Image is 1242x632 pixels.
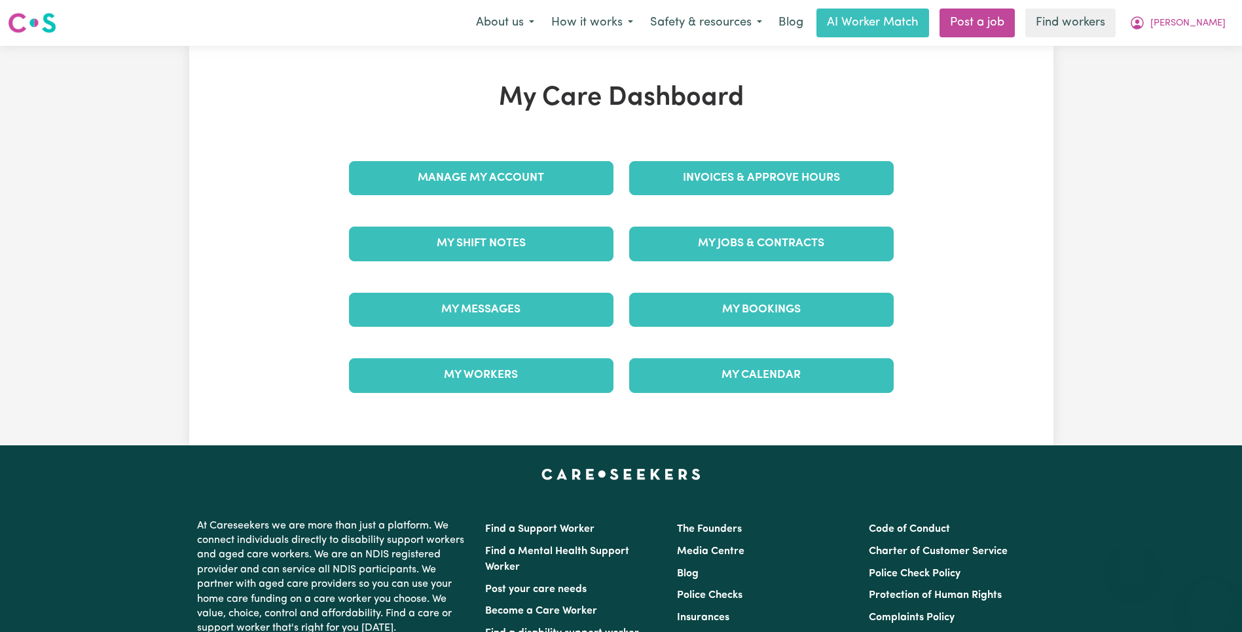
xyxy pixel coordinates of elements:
iframe: Close message [1120,548,1146,574]
a: My Messages [349,293,613,327]
a: Become a Care Worker [485,606,597,616]
a: Careseekers home page [541,469,701,479]
a: Police Check Policy [869,568,960,579]
a: Police Checks [677,590,742,601]
a: Post your care needs [485,584,587,595]
a: Protection of Human Rights [869,590,1002,601]
a: My Calendar [629,358,894,392]
a: Complaints Policy [869,612,955,623]
a: My Workers [349,358,613,392]
a: Media Centre [677,546,744,557]
span: [PERSON_NAME] [1150,16,1226,31]
button: Safety & resources [642,9,771,37]
a: Insurances [677,612,729,623]
a: Find a Support Worker [485,524,594,534]
a: My Jobs & Contracts [629,227,894,261]
a: Careseekers logo [8,8,56,38]
a: The Founders [677,524,742,534]
a: My Bookings [629,293,894,327]
a: Find workers [1025,9,1116,37]
a: Charter of Customer Service [869,546,1008,557]
a: My Shift Notes [349,227,613,261]
h1: My Care Dashboard [341,83,902,114]
button: How it works [543,9,642,37]
a: Code of Conduct [869,524,950,534]
a: Find a Mental Health Support Worker [485,546,629,572]
a: Blog [771,9,811,37]
button: My Account [1121,9,1234,37]
img: Careseekers logo [8,11,56,35]
button: About us [467,9,543,37]
a: Post a job [940,9,1015,37]
a: Manage My Account [349,161,613,195]
a: AI Worker Match [816,9,929,37]
iframe: Button to launch messaging window [1190,580,1232,622]
a: Blog [677,568,699,579]
a: Invoices & Approve Hours [629,161,894,195]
